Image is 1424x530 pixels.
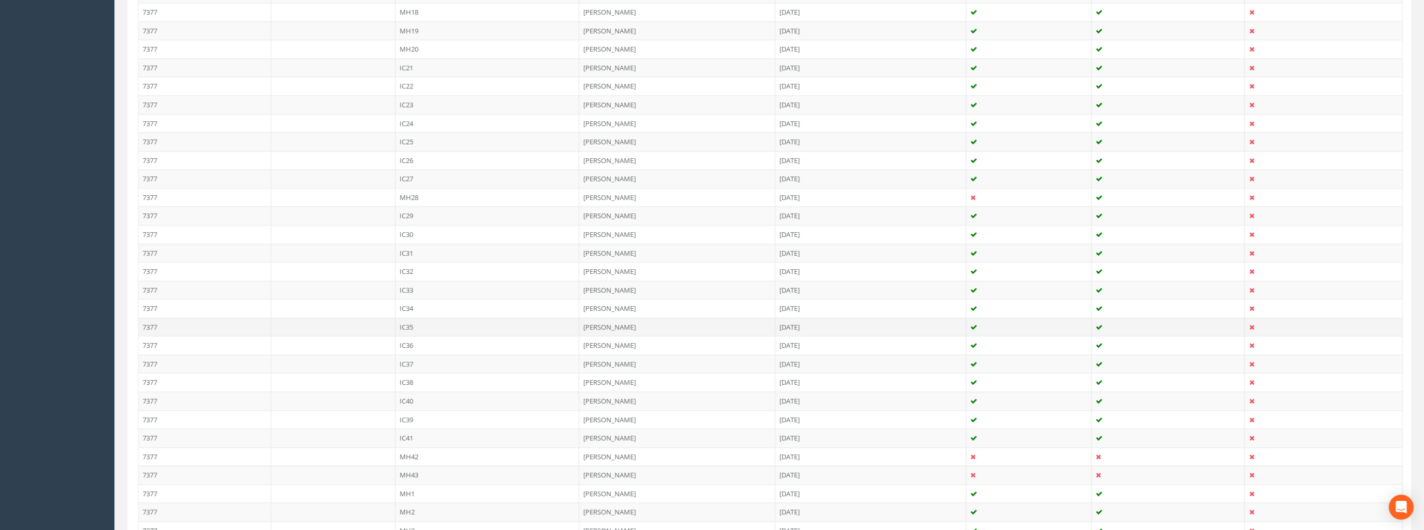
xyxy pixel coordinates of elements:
td: 7377 [138,206,271,225]
td: [DATE] [775,336,966,355]
td: 7377 [138,318,271,336]
td: [PERSON_NAME] [579,318,775,336]
td: [DATE] [775,428,966,447]
td: IC35 [395,318,580,336]
td: [PERSON_NAME] [579,447,775,466]
td: 7377 [138,392,271,410]
td: [DATE] [775,21,966,40]
td: 7377 [138,244,271,262]
td: [DATE] [775,244,966,262]
td: 7377 [138,132,271,151]
td: IC29 [395,206,580,225]
td: 7377 [138,151,271,170]
td: [PERSON_NAME] [579,262,775,281]
td: [PERSON_NAME] [579,114,775,133]
td: [DATE] [775,392,966,410]
td: [PERSON_NAME] [579,410,775,429]
td: IC33 [395,281,580,299]
td: [DATE] [775,169,966,188]
td: 7377 [138,484,271,503]
td: 7377 [138,40,271,58]
td: IC27 [395,169,580,188]
td: MH28 [395,188,580,207]
td: 7377 [138,95,271,114]
td: 7377 [138,225,271,244]
td: IC30 [395,225,580,244]
div: Open Intercom Messenger [1389,495,1414,520]
td: 7377 [138,58,271,77]
td: [PERSON_NAME] [579,206,775,225]
td: [PERSON_NAME] [579,355,775,373]
td: IC24 [395,114,580,133]
td: [DATE] [775,447,966,466]
td: IC25 [395,132,580,151]
td: [PERSON_NAME] [579,281,775,299]
td: [PERSON_NAME] [579,428,775,447]
td: [DATE] [775,95,966,114]
td: IC36 [395,336,580,355]
td: [DATE] [775,132,966,151]
td: IC40 [395,392,580,410]
td: [DATE] [775,58,966,77]
td: IC26 [395,151,580,170]
td: [PERSON_NAME] [579,3,775,21]
td: [PERSON_NAME] [579,77,775,95]
td: 7377 [138,188,271,207]
td: [DATE] [775,299,966,318]
td: [DATE] [775,262,966,281]
td: 7377 [138,169,271,188]
td: [DATE] [775,281,966,299]
td: MH42 [395,447,580,466]
td: IC37 [395,355,580,373]
td: MH19 [395,21,580,40]
td: [DATE] [775,502,966,521]
td: 7377 [138,21,271,40]
td: [DATE] [775,465,966,484]
td: [PERSON_NAME] [579,299,775,318]
td: [DATE] [775,188,966,207]
td: [PERSON_NAME] [579,58,775,77]
td: IC31 [395,244,580,262]
td: [PERSON_NAME] [579,151,775,170]
td: [DATE] [775,206,966,225]
td: [DATE] [775,318,966,336]
td: [PERSON_NAME] [579,392,775,410]
td: [PERSON_NAME] [579,373,775,392]
td: MH2 [395,502,580,521]
td: [PERSON_NAME] [579,40,775,58]
td: 7377 [138,410,271,429]
td: [DATE] [775,114,966,133]
td: 7377 [138,114,271,133]
td: [DATE] [775,225,966,244]
td: [DATE] [775,410,966,429]
td: [PERSON_NAME] [579,465,775,484]
td: [DATE] [775,151,966,170]
td: [DATE] [775,373,966,392]
td: 7377 [138,373,271,392]
td: 7377 [138,502,271,521]
td: 7377 [138,281,271,299]
td: MH43 [395,465,580,484]
td: [PERSON_NAME] [579,225,775,244]
td: 7377 [138,77,271,95]
td: 7377 [138,465,271,484]
td: MH18 [395,3,580,21]
td: [DATE] [775,77,966,95]
td: IC41 [395,428,580,447]
td: [PERSON_NAME] [579,484,775,503]
td: 7377 [138,355,271,373]
td: 7377 [138,428,271,447]
td: [PERSON_NAME] [579,244,775,262]
td: IC39 [395,410,580,429]
td: IC23 [395,95,580,114]
td: IC34 [395,299,580,318]
td: [PERSON_NAME] [579,502,775,521]
td: [DATE] [775,40,966,58]
td: [DATE] [775,3,966,21]
td: 7377 [138,299,271,318]
td: [PERSON_NAME] [579,95,775,114]
td: [PERSON_NAME] [579,132,775,151]
td: [PERSON_NAME] [579,336,775,355]
td: IC38 [395,373,580,392]
td: IC32 [395,262,580,281]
